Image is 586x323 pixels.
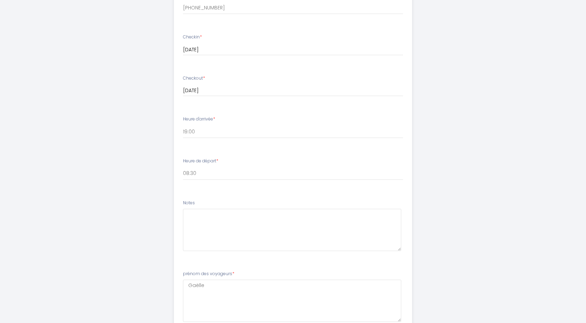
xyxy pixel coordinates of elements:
[183,75,205,82] label: Checkout
[183,200,195,206] label: Notes
[183,116,215,123] label: Heure d'arrivée
[183,34,202,41] label: Checkin
[183,271,234,277] label: prénom des voyageurs
[183,158,218,164] label: Heure de départ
